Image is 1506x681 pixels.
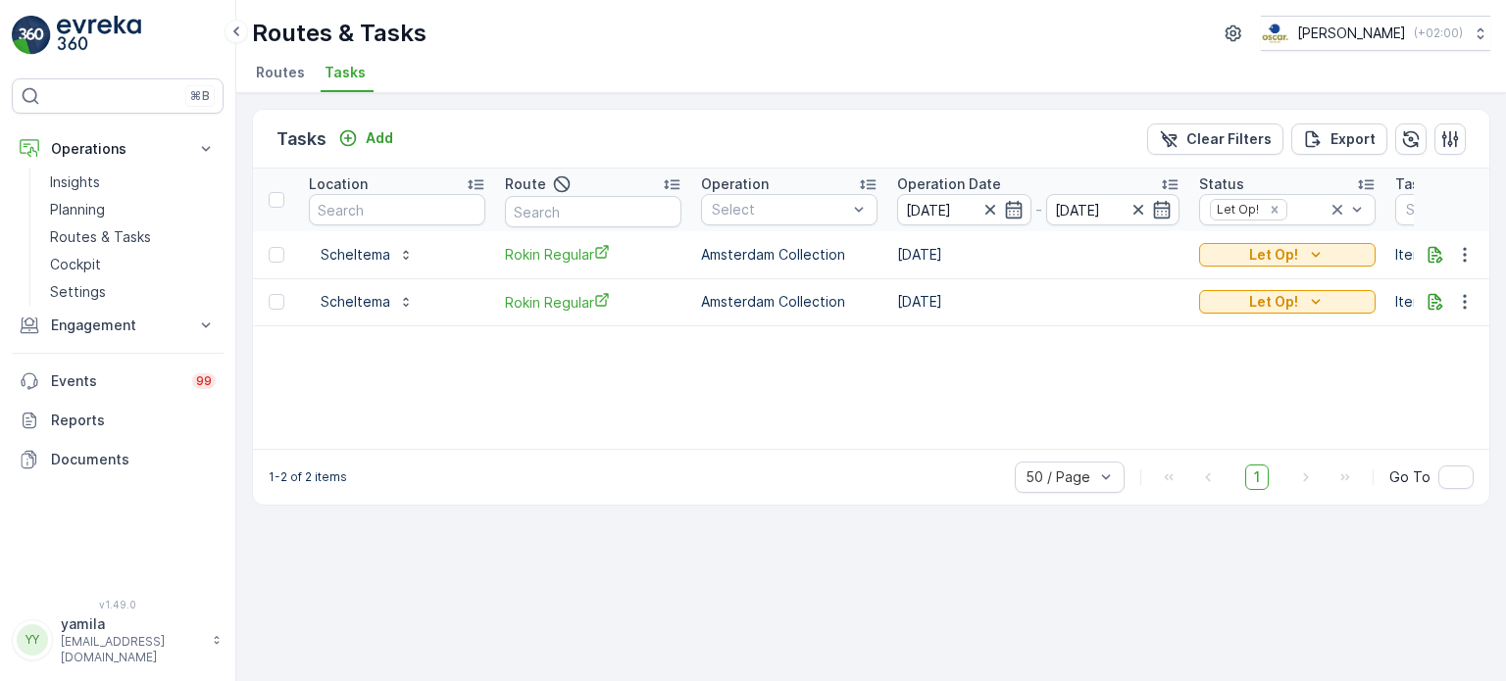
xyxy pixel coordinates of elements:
[505,292,681,313] a: Rokin Regular
[1249,292,1298,312] p: Let Op!
[321,245,390,265] p: Scheltema
[196,373,212,389] p: 99
[887,231,1189,278] td: [DATE]
[309,239,426,270] button: Scheltema
[269,469,347,485] p: 1-2 of 2 items
[50,255,101,274] p: Cockpit
[1297,24,1406,43] p: [PERSON_NAME]
[1245,464,1269,490] span: 1
[1291,123,1387,155] button: Export
[42,169,224,196] a: Insights
[50,200,105,219] p: Planning
[1330,129,1376,149] p: Export
[330,126,401,150] button: Add
[12,614,224,665] button: YYyamila[EMAIL_ADDRESS][DOMAIN_NAME]
[701,174,769,194] p: Operation
[57,16,141,55] img: logo_light-DOdMpM7g.png
[1186,129,1272,149] p: Clear Filters
[12,401,224,440] a: Reports
[1199,174,1244,194] p: Status
[505,196,681,227] input: Search
[309,174,368,194] p: Location
[51,316,184,335] p: Engagement
[50,282,106,302] p: Settings
[190,88,210,104] p: ⌘B
[1395,174,1497,194] p: Task Template
[51,450,216,469] p: Documents
[12,129,224,169] button: Operations
[61,614,202,634] p: yamila
[712,200,847,219] p: Select
[887,278,1189,325] td: [DATE]
[1211,200,1262,219] div: Let Op!
[12,16,51,55] img: logo
[61,634,202,665] p: [EMAIL_ADDRESS][DOMAIN_NAME]
[1199,290,1376,314] button: Let Op!
[12,599,224,610] span: v 1.49.0
[12,306,224,345] button: Engagement
[897,194,1031,225] input: dd/mm/yyyy
[252,18,427,49] p: Routes & Tasks
[1035,198,1042,221] p: -
[1199,243,1376,267] button: Let Op!
[12,362,224,401] a: Events99
[42,278,224,306] a: Settings
[1147,123,1283,155] button: Clear Filters
[50,172,100,192] p: Insights
[17,624,48,656] div: YY
[12,440,224,479] a: Documents
[1249,245,1298,265] p: Let Op!
[1261,16,1490,51] button: [PERSON_NAME](+02:00)
[51,411,216,430] p: Reports
[1261,23,1289,44] img: basis-logo_rgb2x.png
[505,244,681,265] a: Rokin Regular
[691,231,887,278] td: Amsterdam Collection
[1389,467,1431,487] span: Go To
[256,63,305,82] span: Routes
[42,223,224,251] a: Routes & Tasks
[1046,194,1180,225] input: dd/mm/yyyy
[1414,25,1463,41] p: ( +02:00 )
[366,128,393,148] p: Add
[309,286,426,317] button: Scheltema
[309,194,485,225] input: Search
[51,371,180,391] p: Events
[1264,202,1285,218] div: Remove Let Op!
[42,196,224,223] a: Planning
[325,63,366,82] span: Tasks
[321,292,390,312] p: Scheltema
[897,174,1001,194] p: Operation Date
[42,251,224,278] a: Cockpit
[691,278,887,325] td: Amsterdam Collection
[51,139,184,159] p: Operations
[269,294,284,310] div: Toggle Row Selected
[505,174,546,194] p: Route
[276,125,326,153] p: Tasks
[269,247,284,263] div: Toggle Row Selected
[50,227,151,247] p: Routes & Tasks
